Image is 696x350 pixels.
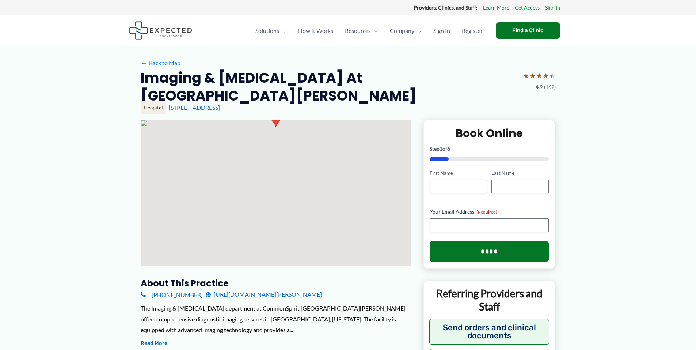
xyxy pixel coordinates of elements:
strong: Providers, Clinics, and Staff: [414,4,478,11]
a: CompanyMenu Toggle [384,18,427,44]
span: 6 [447,146,450,152]
a: Sign In [545,3,560,12]
span: Sign In [433,18,450,44]
h2: Imaging & [MEDICAL_DATA] at [GEOGRAPHIC_DATA][PERSON_NAME] [141,69,517,105]
span: (162) [544,82,556,92]
button: Send orders and clinical documents [429,319,549,345]
span: ★ [523,69,529,82]
a: Find a Clinic [496,22,560,39]
nav: Primary Site Navigation [250,18,488,44]
span: Menu Toggle [414,18,422,44]
a: ResourcesMenu Toggle [339,18,384,44]
h2: Book Online [430,126,549,140]
a: How It Works [292,18,339,44]
span: ★ [529,69,536,82]
span: ← [141,59,148,66]
button: Read More [141,339,167,348]
span: Menu Toggle [279,18,286,44]
label: Last Name [491,170,549,177]
span: Solutions [255,18,279,44]
span: (Required) [476,209,497,215]
label: First Name [430,170,487,177]
p: Step of [430,146,549,151]
label: Your Email Address [430,208,549,215]
span: ★ [543,69,549,82]
span: Register [462,18,483,44]
a: [STREET_ADDRESS] [169,104,220,111]
span: ★ [536,69,543,82]
img: Expected Healthcare Logo - side, dark font, small [129,21,192,40]
span: Company [390,18,414,44]
a: [URL][DOMAIN_NAME][PERSON_NAME] [206,289,322,300]
span: 1 [440,146,442,152]
a: Learn More [483,3,509,12]
p: Referring Providers and Staff [429,287,549,313]
span: Resources [345,18,371,44]
div: The Imaging & [MEDICAL_DATA] department at CommonSpirit [GEOGRAPHIC_DATA][PERSON_NAME] offers com... [141,303,411,335]
span: Menu Toggle [371,18,378,44]
a: Sign In [427,18,456,44]
span: ★ [549,69,556,82]
a: Register [456,18,488,44]
span: How It Works [298,18,333,44]
a: ←Back to Map [141,57,180,68]
h3: About this practice [141,278,411,289]
span: 4.9 [536,82,543,92]
a: Get Access [515,3,540,12]
a: [PHONE_NUMBER] [141,289,203,300]
a: SolutionsMenu Toggle [250,18,292,44]
div: Hospital [141,101,166,114]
